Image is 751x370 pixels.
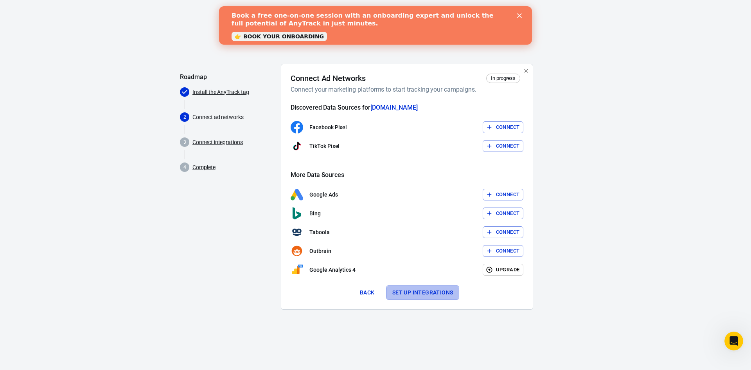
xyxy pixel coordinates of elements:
[183,139,186,145] text: 3
[724,332,743,350] iframe: Intercom live chat
[291,85,520,94] h6: Connect your marketing platforms to start tracking your campaigns.
[192,113,275,121] p: Connect ad networks
[291,171,523,179] h5: More Data Sources
[180,73,275,81] h5: Roadmap
[309,266,356,274] p: Google Analytics 4
[183,164,186,170] text: 4
[483,121,524,134] button: Connect
[309,228,330,236] p: Taboola
[370,104,418,111] span: [DOMAIN_NAME]
[309,247,331,255] p: Outbrain
[192,163,216,171] a: Complete
[309,209,321,218] p: Bing
[192,138,243,146] a: Connect integrations
[483,208,524,220] button: Connect
[291,104,523,112] h5: Discovered Data Sources for
[192,88,249,96] a: Install the AnyTrack tag
[483,245,524,257] button: Connect
[180,13,571,26] div: AnyTrack
[309,142,340,150] p: TikTok Pixel
[219,6,532,45] iframe: Intercom live chat banner
[355,285,380,300] button: Back
[291,74,366,83] h4: Connect Ad Networks
[483,140,524,152] button: Connect
[386,285,460,300] button: Set up integrations
[483,189,524,201] button: Connect
[483,226,524,238] button: Connect
[309,123,347,132] p: Facebook Pixel
[298,7,306,12] div: Close
[488,74,518,82] span: In progress
[309,191,338,199] p: Google Ads
[183,114,186,120] text: 2
[483,264,524,276] button: Upgrade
